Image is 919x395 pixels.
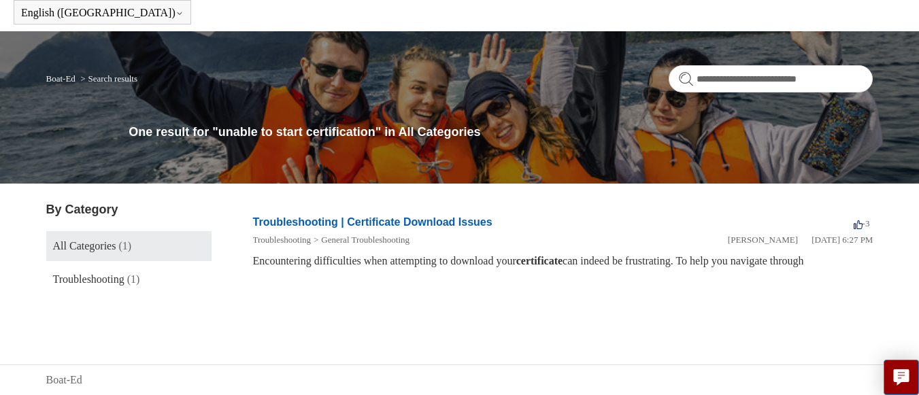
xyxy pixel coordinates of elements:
input: Search [669,65,873,92]
h1: One result for "unable to start certification" in All Categories [129,123,873,141]
h3: By Category [46,201,212,219]
li: General Troubleshooting [311,233,410,247]
li: Boat-Ed [46,73,78,84]
a: Troubleshooting | Certificate Download Issues [253,216,492,228]
li: Search results [78,73,137,84]
a: Troubleshooting (1) [46,264,212,294]
button: English ([GEOGRAPHIC_DATA]) [21,7,184,19]
a: Boat-Ed [46,73,76,84]
div: Encountering difficulties when attempting to download your can indeed be frustrating. To help you... [253,253,873,269]
span: Troubleshooting [53,273,124,285]
span: (1) [127,273,140,285]
li: [PERSON_NAME] [728,233,798,247]
button: Live chat [884,360,919,395]
a: Troubleshooting [253,235,311,245]
a: Boat-Ed [46,372,82,388]
span: -3 [854,218,870,228]
li: Troubleshooting [253,233,311,247]
a: All Categories (1) [46,231,212,261]
a: General Troubleshooting [321,235,410,245]
span: All Categories [53,240,116,252]
time: 01/05/2024, 18:27 [812,235,873,245]
em: certificate [516,255,563,267]
span: (1) [118,240,131,252]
